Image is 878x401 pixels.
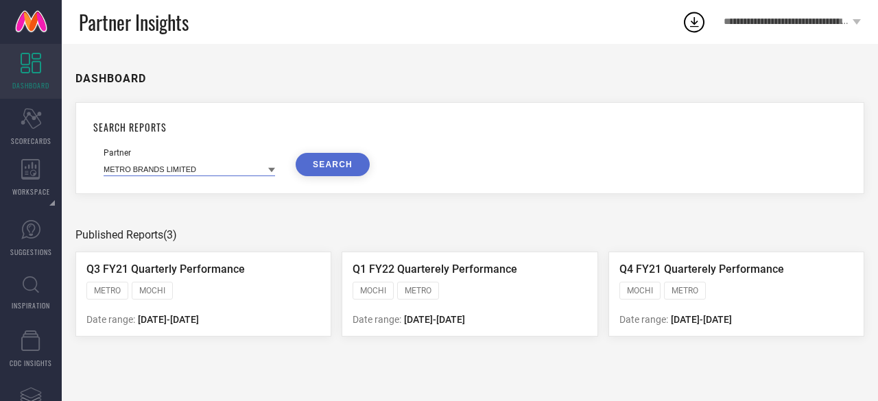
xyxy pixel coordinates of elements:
[75,72,146,85] h1: DASHBOARD
[138,314,199,325] span: [DATE] - [DATE]
[139,286,165,295] span: MOCHI
[94,286,121,295] span: METRO
[104,148,275,158] div: Partner
[11,136,51,146] span: SCORECARDS
[12,80,49,90] span: DASHBOARD
[619,263,784,276] span: Q4 FY21 Quarterely Performance
[86,314,135,325] span: Date range:
[10,247,52,257] span: SUGGESTIONS
[671,314,732,325] span: [DATE] - [DATE]
[353,263,517,276] span: Q1 FY22 Quarterely Performance
[627,286,653,295] span: MOCHI
[360,286,386,295] span: MOCHI
[404,314,465,325] span: [DATE] - [DATE]
[79,8,189,36] span: Partner Insights
[405,286,431,295] span: METRO
[93,120,846,134] h1: SEARCH REPORTS
[12,186,50,197] span: WORKSPACE
[353,314,401,325] span: Date range:
[296,153,370,176] button: SEARCH
[10,358,52,368] span: CDC INSIGHTS
[682,10,707,34] div: Open download list
[86,263,245,276] span: Q3 FY21 Quarterly Performance
[672,286,698,295] span: METRO
[75,228,864,241] div: Published Reports (3)
[619,314,668,325] span: Date range:
[12,300,50,311] span: INSPIRATION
